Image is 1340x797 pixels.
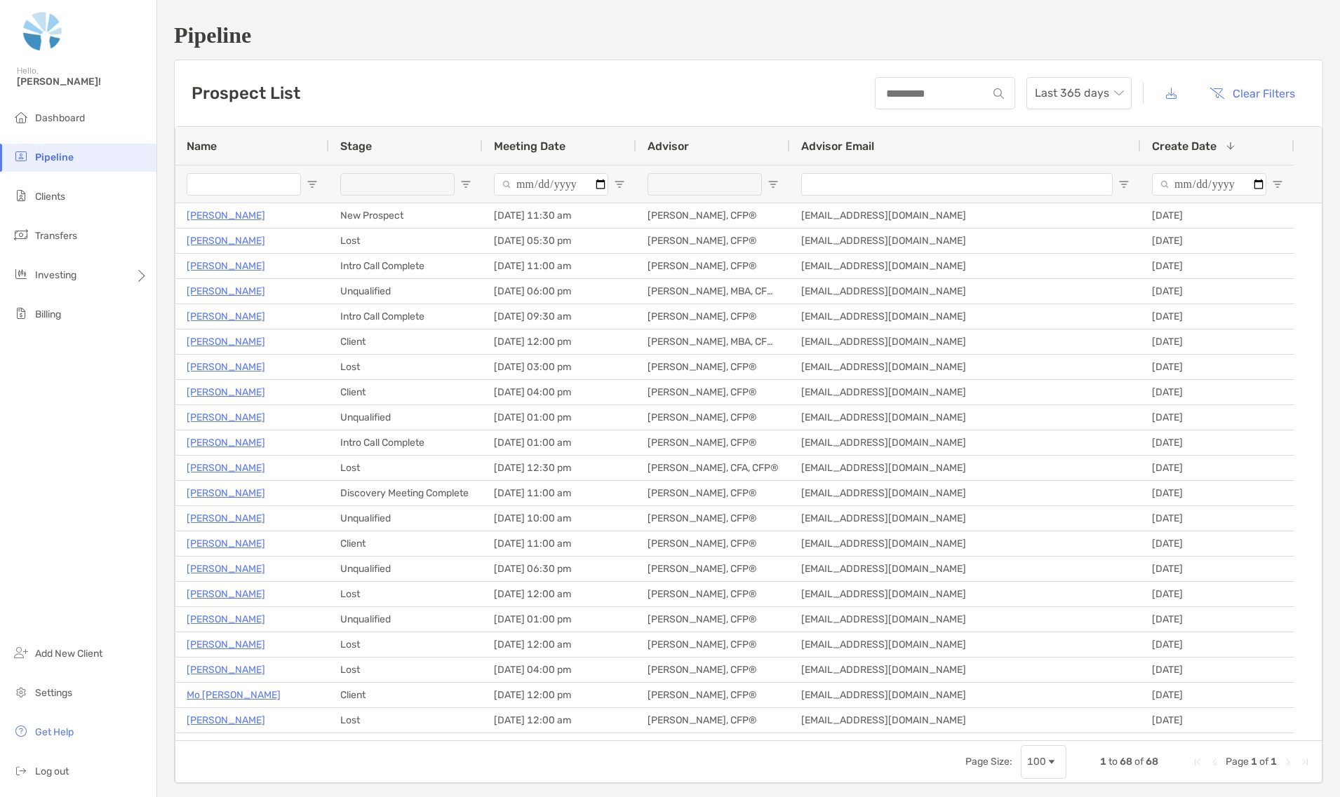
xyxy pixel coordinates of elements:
[636,430,790,455] div: [PERSON_NAME], CFP®
[329,506,483,531] div: Unqualified
[187,585,265,603] a: [PERSON_NAME]
[1120,756,1132,768] span: 68
[1141,531,1294,556] div: [DATE]
[483,557,636,581] div: [DATE] 06:30 pm
[1141,733,1294,758] div: [DATE]
[329,329,483,354] div: Client
[1141,304,1294,329] div: [DATE]
[790,304,1141,329] div: [EMAIL_ADDRESS][DOMAIN_NAME]
[187,535,265,552] a: [PERSON_NAME]
[329,279,483,304] div: Unqualified
[790,708,1141,733] div: [EMAIL_ADDRESS][DOMAIN_NAME]
[187,173,301,196] input: Name Filter Input
[329,632,483,657] div: Lost
[483,582,636,606] div: [DATE] 12:00 am
[1118,179,1130,190] button: Open Filter Menu
[1192,756,1203,768] div: First Page
[329,456,483,480] div: Lost
[187,484,265,502] p: [PERSON_NAME]
[187,434,265,451] a: [PERSON_NAME]
[636,481,790,505] div: [PERSON_NAME], CFP®
[35,191,65,203] span: Clients
[790,506,1141,531] div: [EMAIL_ADDRESS][DOMAIN_NAME]
[329,229,483,253] div: Lost
[483,531,636,556] div: [DATE] 11:00 am
[483,203,636,228] div: [DATE] 11:30 am
[1209,756,1220,768] div: Previous Page
[1021,745,1066,779] div: Page Size
[35,726,74,738] span: Get Help
[790,607,1141,632] div: [EMAIL_ADDRESS][DOMAIN_NAME]
[790,481,1141,505] div: [EMAIL_ADDRESS][DOMAIN_NAME]
[187,358,265,376] a: [PERSON_NAME]
[187,207,265,224] a: [PERSON_NAME]
[35,687,72,699] span: Settings
[329,683,483,707] div: Client
[790,279,1141,304] div: [EMAIL_ADDRESS][DOMAIN_NAME]
[494,139,565,153] span: Meeting Date
[187,232,265,250] a: [PERSON_NAME]
[483,456,636,480] div: [DATE] 12:30 pm
[187,257,265,275] a: [PERSON_NAME]
[790,329,1141,354] div: [EMAIL_ADDRESS][DOMAIN_NAME]
[187,711,265,729] p: [PERSON_NAME]
[187,661,265,679] a: [PERSON_NAME]
[1141,582,1294,606] div: [DATE]
[13,109,29,125] img: dashboard icon
[483,607,636,632] div: [DATE] 01:00 pm
[1141,380,1294,404] div: [DATE]
[636,658,790,682] div: [PERSON_NAME], CFP®
[1108,756,1118,768] span: to
[636,683,790,707] div: [PERSON_NAME], CFP®
[13,762,29,779] img: logout icon
[35,230,77,242] span: Transfers
[329,430,483,455] div: Intro Call Complete
[483,254,636,278] div: [DATE] 11:00 am
[1134,756,1144,768] span: of
[1251,756,1257,768] span: 1
[1146,756,1158,768] span: 68
[17,6,69,56] img: Zoe Logo
[187,636,265,653] a: [PERSON_NAME]
[790,380,1141,404] div: [EMAIL_ADDRESS][DOMAIN_NAME]
[790,683,1141,707] div: [EMAIL_ADDRESS][DOMAIN_NAME]
[329,254,483,278] div: Intro Call Complete
[790,203,1141,228] div: [EMAIL_ADDRESS][DOMAIN_NAME]
[1141,355,1294,379] div: [DATE]
[636,355,790,379] div: [PERSON_NAME], CFP®
[1141,708,1294,733] div: [DATE]
[187,611,265,628] a: [PERSON_NAME]
[329,355,483,379] div: Lost
[1141,557,1294,581] div: [DATE]
[1141,506,1294,531] div: [DATE]
[13,187,29,204] img: clients icon
[1100,756,1106,768] span: 1
[13,683,29,700] img: settings icon
[636,456,790,480] div: [PERSON_NAME], CFA, CFP®
[1027,756,1046,768] div: 100
[790,582,1141,606] div: [EMAIL_ADDRESS][DOMAIN_NAME]
[187,560,265,578] a: [PERSON_NAME]
[1299,756,1311,768] div: Last Page
[340,139,372,153] span: Stage
[187,139,217,153] span: Name
[1199,78,1306,109] button: Clear Filters
[187,409,265,426] p: [PERSON_NAME]
[1141,430,1294,455] div: [DATE]
[483,329,636,354] div: [DATE] 12:00 pm
[636,733,790,758] div: [PERSON_NAME], CFP®
[35,269,76,281] span: Investing
[483,506,636,531] div: [DATE] 10:00 am
[187,459,265,477] a: [PERSON_NAME]
[1141,607,1294,632] div: [DATE]
[187,282,265,300] a: [PERSON_NAME]
[460,179,471,190] button: Open Filter Menu
[187,510,265,527] p: [PERSON_NAME]
[768,179,779,190] button: Open Filter Menu
[801,139,874,153] span: Advisor Email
